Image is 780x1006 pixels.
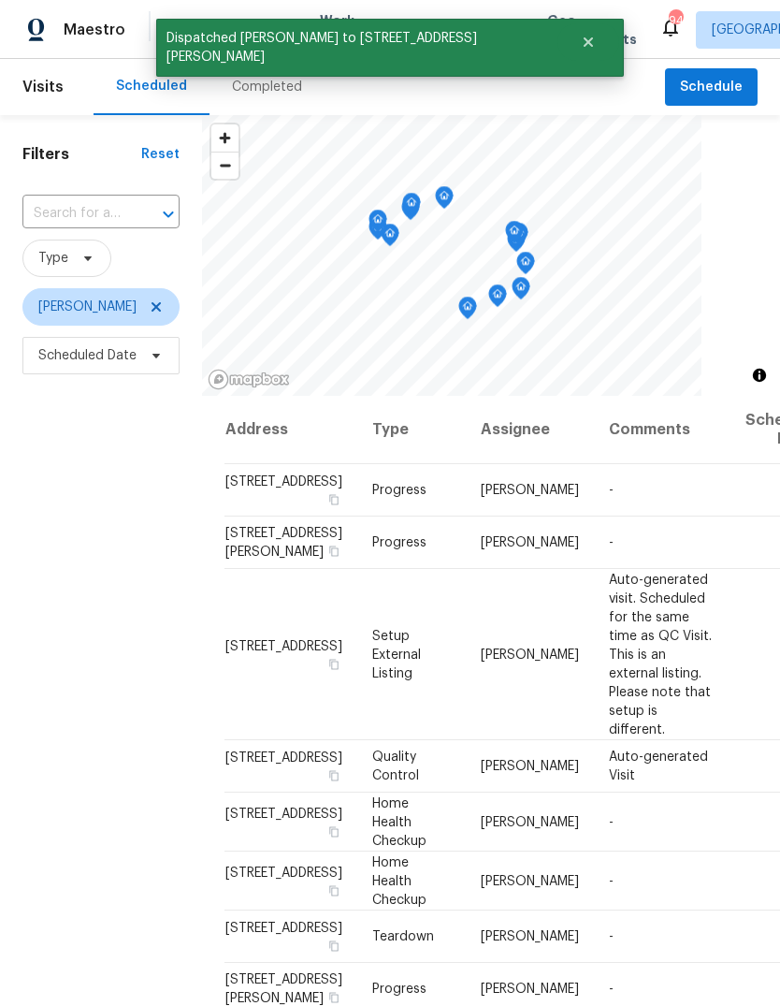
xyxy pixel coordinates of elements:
[481,648,579,661] span: [PERSON_NAME]
[38,249,68,268] span: Type
[609,751,708,782] span: Auto-generated Visit
[547,11,637,49] span: Geo Assignments
[609,930,614,943] span: -
[505,221,524,250] div: Map marker
[372,930,434,943] span: Teardown
[481,760,579,773] span: [PERSON_NAME]
[155,201,181,227] button: Open
[22,199,127,228] input: Search for an address...
[211,152,238,179] button: Zoom out
[225,639,342,652] span: [STREET_ADDRESS]
[512,277,530,306] div: Map marker
[609,484,614,497] span: -
[211,124,238,152] button: Zoom in
[609,874,614,887] span: -
[320,11,368,49] span: Work Orders
[609,573,712,736] span: Auto-generated visit. Scheduled for the same time as QC Visit. This is an external listing. Pleas...
[325,882,342,898] button: Copy Address
[481,536,579,549] span: [PERSON_NAME]
[381,224,399,253] div: Map marker
[372,796,426,847] span: Home Health Checkup
[325,767,342,784] button: Copy Address
[481,930,579,943] span: [PERSON_NAME]
[609,536,614,549] span: -
[372,855,426,906] span: Home Health Checkup
[225,922,342,935] span: [STREET_ADDRESS]
[225,807,342,820] span: [STREET_ADDRESS]
[435,186,454,215] div: Map marker
[38,298,137,316] span: [PERSON_NAME]
[372,983,426,996] span: Progress
[225,527,342,559] span: [STREET_ADDRESS][PERSON_NAME]
[481,484,579,497] span: [PERSON_NAME]
[38,346,137,365] span: Scheduled Date
[22,145,141,164] h1: Filters
[22,66,64,108] span: Visits
[372,751,419,782] span: Quality Control
[594,396,730,464] th: Comments
[458,297,477,326] div: Map marker
[325,823,342,839] button: Copy Address
[748,364,771,386] button: Toggle attribution
[372,629,421,679] span: Setup External Listing
[481,983,579,996] span: [PERSON_NAME]
[665,68,758,107] button: Schedule
[609,983,614,996] span: -
[402,193,421,222] div: Map marker
[225,475,342,488] span: [STREET_ADDRESS]
[225,866,342,879] span: [STREET_ADDRESS]
[225,973,342,1005] span: [STREET_ADDRESS][PERSON_NAME]
[754,365,765,386] span: Toggle attribution
[488,284,507,313] div: Map marker
[325,989,342,1006] button: Copy Address
[325,938,342,955] button: Copy Address
[156,19,557,77] span: Dispatched [PERSON_NAME] to [STREET_ADDRESS][PERSON_NAME]
[232,78,302,96] div: Completed
[557,23,619,61] button: Close
[225,751,342,765] span: [STREET_ADDRESS]
[64,21,125,39] span: Maestro
[141,145,180,164] div: Reset
[680,76,743,99] span: Schedule
[224,396,357,464] th: Address
[202,115,701,396] canvas: Map
[208,369,290,390] a: Mapbox homepage
[325,655,342,672] button: Copy Address
[481,815,579,828] span: [PERSON_NAME]
[116,77,187,95] div: Scheduled
[401,197,420,226] div: Map marker
[669,11,682,30] div: 94
[609,815,614,828] span: -
[481,874,579,887] span: [PERSON_NAME]
[466,396,594,464] th: Assignee
[516,252,535,281] div: Map marker
[368,210,387,239] div: Map marker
